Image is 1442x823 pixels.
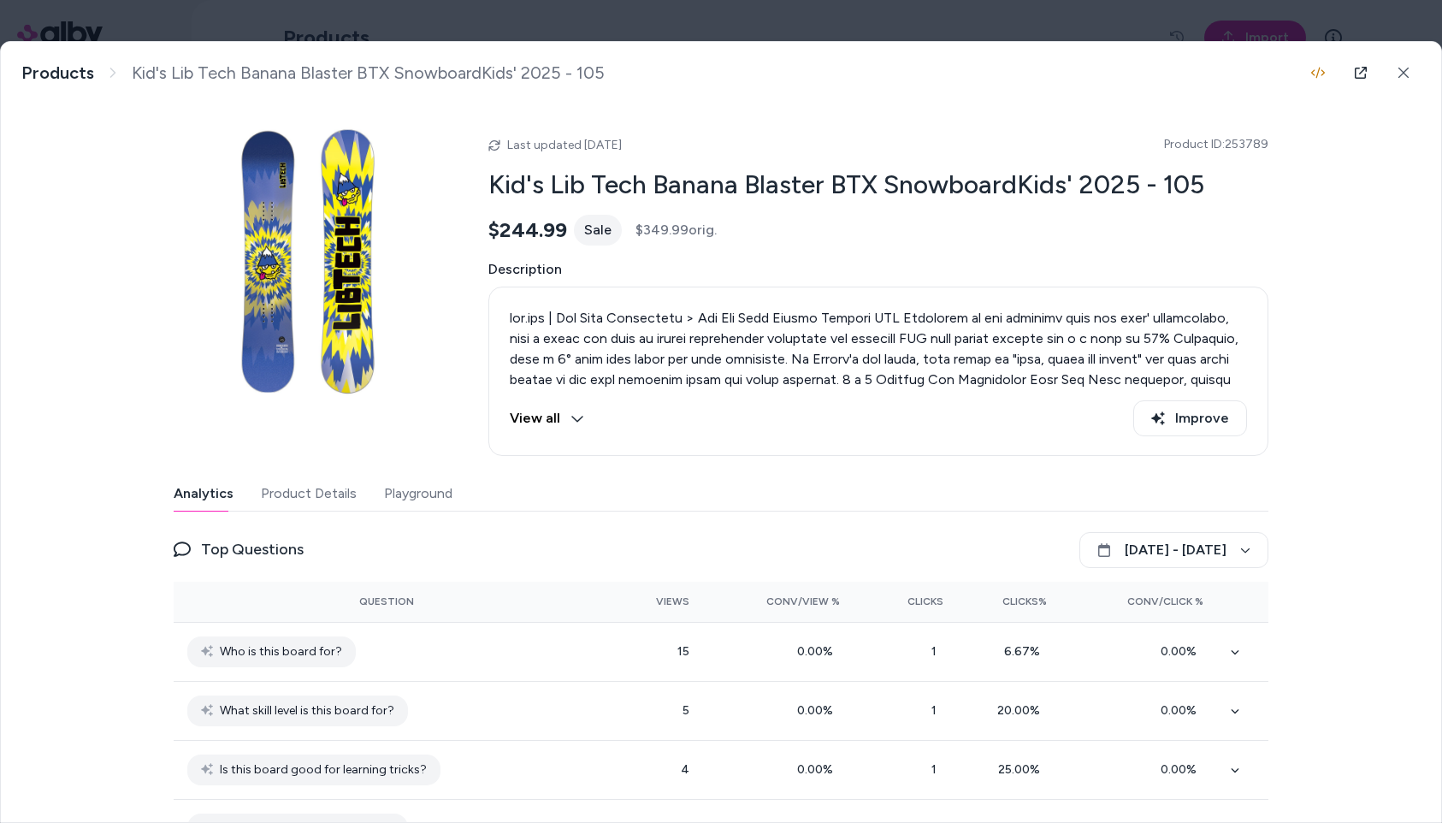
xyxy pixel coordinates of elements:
span: Description [488,259,1268,280]
button: Views [613,588,689,615]
span: 6.67 % [1004,644,1047,659]
span: 0.00 % [797,703,840,718]
span: 5 [683,703,689,718]
span: 1 [931,703,943,718]
span: Views [656,595,689,608]
span: What skill level is this board for? [220,701,394,721]
button: Improve [1133,400,1247,436]
img: clone.jpg [174,124,447,398]
span: Clicks% [1002,595,1047,608]
button: Playground [384,477,452,511]
span: Top Questions [201,537,304,561]
nav: breadcrumb [21,62,605,84]
span: 0.00 % [797,644,840,659]
span: Who is this board for? [220,642,342,662]
a: Products [21,62,94,84]
button: Clicks% [971,588,1047,615]
h2: Kid's Lib Tech Banana Blaster BTX SnowboardKids' 2025 - 105 [488,169,1268,201]
span: 0.00 % [1161,703,1203,718]
span: $244.99 [488,217,567,243]
span: 1 [931,644,943,659]
span: Conv/View % [766,595,840,608]
span: Kid's Lib Tech Banana Blaster BTX SnowboardKids' 2025 - 105 [132,62,605,84]
span: 4 [681,762,689,777]
span: 20.00 % [997,703,1047,718]
span: Is this board good for learning tricks? [220,760,427,780]
span: $349.99 orig. [635,220,717,240]
span: 1 [931,762,943,777]
span: Conv/Click % [1127,595,1203,608]
span: Clicks [907,595,943,608]
button: [DATE] - [DATE] [1079,532,1268,568]
button: Question [359,588,414,615]
span: 25.00 % [998,762,1047,777]
span: Question [359,595,414,608]
span: 0.00 % [1161,644,1203,659]
span: 15 [677,644,689,659]
span: Last updated [DATE] [507,138,622,152]
span: 0.00 % [1161,762,1203,777]
span: 0.00 % [797,762,840,777]
button: Clicks [867,588,943,615]
button: Product Details [261,477,357,511]
div: Sale [574,215,622,246]
p: lor.ips | Dol Sita Consectetu > Adi Eli Sedd Eiusmo Tempori UTL Etdolorem al eni adminimv quis no... [510,308,1247,513]
span: Product ID: 253789 [1164,136,1268,153]
button: Conv/Click % [1074,588,1203,615]
button: Analytics [174,477,233,511]
button: Conv/View % [717,588,841,615]
button: View all [510,400,584,436]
